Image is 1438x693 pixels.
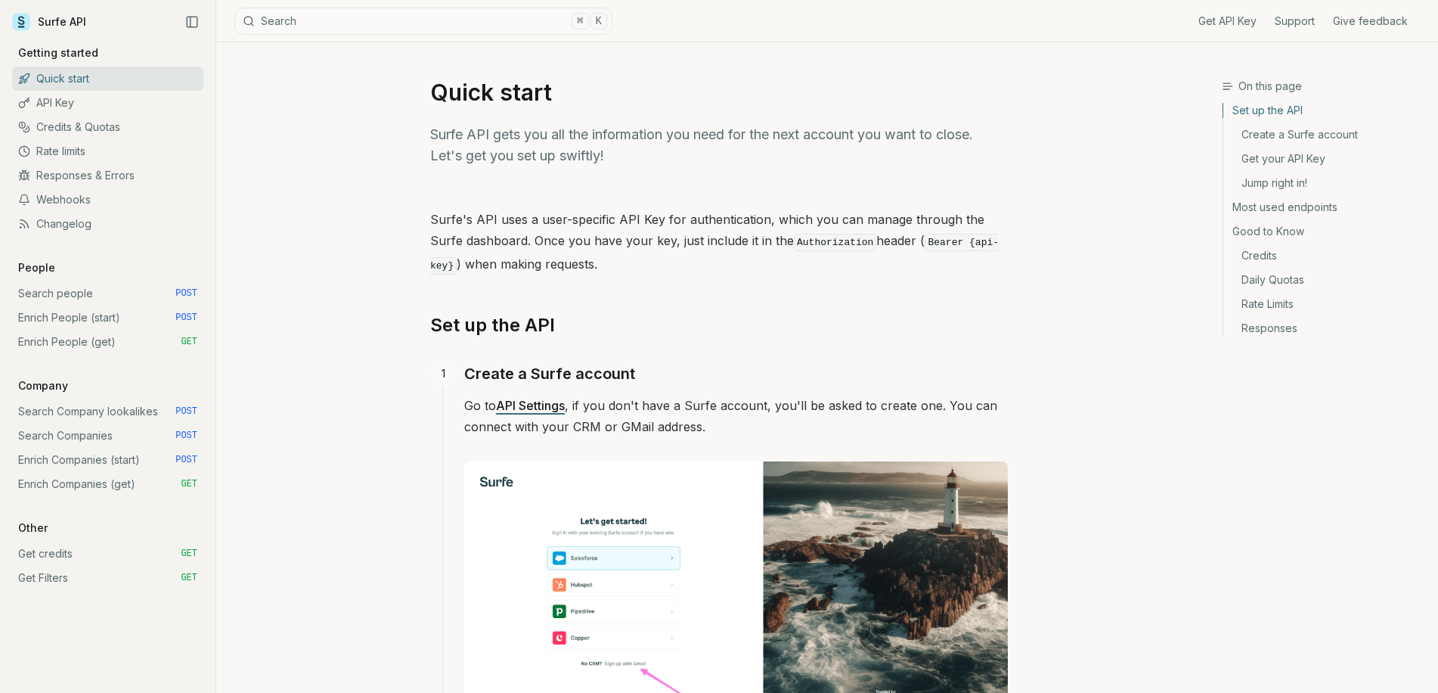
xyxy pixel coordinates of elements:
[1223,147,1426,171] a: Get your API Key
[12,281,203,306] a: Search people POST
[496,398,565,413] a: API Settings
[1198,14,1257,29] a: Get API Key
[181,478,197,490] span: GET
[12,260,61,275] p: People
[430,313,555,337] a: Set up the API
[430,79,1008,106] h1: Quick start
[12,424,203,448] a: Search Companies POST
[430,209,1008,277] p: Surfe's API uses a user-specific API Key for authentication, which you can manage through the Sur...
[1223,268,1426,292] a: Daily Quotas
[175,430,197,442] span: POST
[12,188,203,212] a: Webhooks
[12,566,203,590] a: Get Filters GET
[12,521,54,536] p: Other
[1223,123,1426,147] a: Create a Surfe account
[12,11,86,33] a: Surfe API
[12,542,203,566] a: Get credits GET
[1333,14,1408,29] a: Give feedback
[12,306,203,330] a: Enrich People (start) POST
[464,395,1008,437] p: Go to , if you don't have a Surfe account, you'll be asked to create one. You can connect with yo...
[175,312,197,324] span: POST
[181,548,197,560] span: GET
[181,572,197,584] span: GET
[572,13,588,30] kbd: ⌘
[12,163,203,188] a: Responses & Errors
[1223,171,1426,195] a: Jump right in!
[12,212,203,236] a: Changelog
[12,67,203,91] a: Quick start
[181,336,197,348] span: GET
[1223,219,1426,244] a: Good to Know
[175,406,197,418] span: POST
[1222,79,1426,94] h3: On this page
[12,115,203,139] a: Credits & Quotas
[12,45,104,61] p: Getting started
[1223,316,1426,336] a: Responses
[234,8,612,35] button: Search⌘K
[181,11,203,33] button: Collapse Sidebar
[12,91,203,115] a: API Key
[175,287,197,300] span: POST
[12,472,203,496] a: Enrich Companies (get) GET
[12,139,203,163] a: Rate limits
[12,448,203,472] a: Enrich Companies (start) POST
[12,399,203,424] a: Search Company lookalikes POST
[464,362,635,386] a: Create a Surfe account
[430,124,1008,166] p: Surfe API gets you all the information you need for the next account you want to close. Let's get...
[1223,103,1426,123] a: Set up the API
[12,330,203,354] a: Enrich People (get) GET
[1223,244,1426,268] a: Credits
[1275,14,1315,29] a: Support
[1223,195,1426,219] a: Most used endpoints
[175,454,197,466] span: POST
[12,378,74,393] p: Company
[1223,292,1426,316] a: Rate Limits
[590,13,607,30] kbd: K
[794,234,876,251] code: Authorization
